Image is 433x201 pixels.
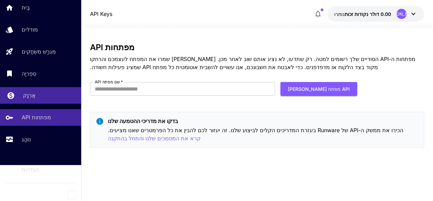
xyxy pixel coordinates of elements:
font: מפתחות ה-API הסודיים שלך רשומים למטה. רק שתדעו, לא נציג אותם שוב לאחר מכן. [PERSON_NAME] שמרו את ... [90,56,415,71]
font: מפתחות API [90,42,134,52]
nav: פירורי לחם [90,10,112,18]
font: הכירו את ממשק ה-API של Runware בעזרת המדריכים הקלים לביצוע שלנו. זה יעזור לכם להבין את כל הפרמטרי... [108,127,403,134]
font: מפתחות API [22,114,51,121]
font: בַּיִת [22,4,30,11]
a: API Keys [90,10,112,18]
font: קרא את המסמכים שלנו והתחל בהתקנה [108,135,201,142]
button: כווץ את סרגל הצד [67,190,76,199]
button: קרא את המסמכים שלנו והתחל בהתקנה [108,134,201,143]
font: נוֹהָג [22,136,31,143]
button: [PERSON_NAME] מפתח API [280,82,357,96]
font: הגדרות [22,166,39,173]
font: נותרו [334,11,345,17]
font: [PERSON_NAME] מפתח API [288,86,350,92]
font: בדקו את מדריכי ההטמעה שלנו [108,118,178,124]
font: [PERSON_NAME] [384,11,420,17]
font: 0.00 דולר נקודות זכות [345,11,391,17]
font: סִפְרִיָה [22,70,36,77]
font: אַרְנָק [23,92,36,99]
div: כווץ את סרגל הצד [72,189,81,201]
font: שם מפתח API [95,79,120,84]
div: 0.00 דולר [334,11,391,18]
font: מודלים [22,26,38,33]
font: מִגרָשׁ מִשְׂחָקִים [22,48,56,55]
button: 0.00 דולר[PERSON_NAME] [327,6,424,22]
